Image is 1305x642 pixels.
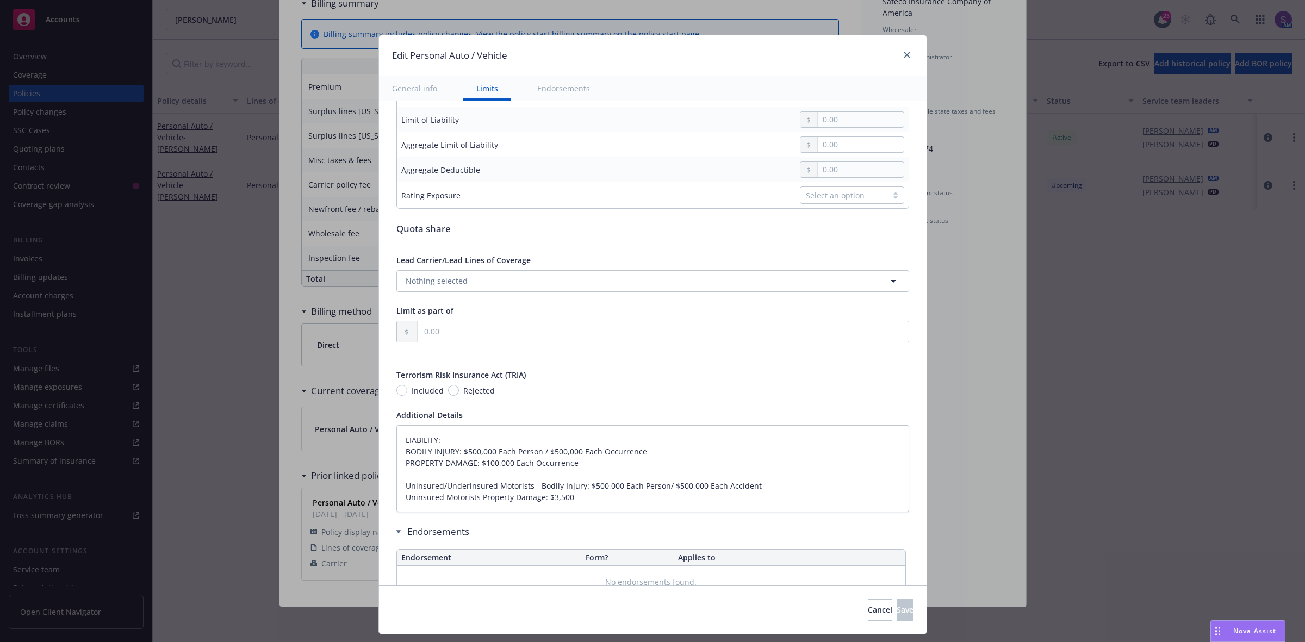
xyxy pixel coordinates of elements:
[396,425,909,513] textarea: LIABILITY: BODILY INJURY: $500,000 Each Person / $500,000 Each Occurrence PROPERTY DAMAGE: $100,0...
[581,550,674,566] th: Form?
[396,306,453,316] span: Limit as part of
[396,255,531,265] span: Lead Carrier/Lead Lines of Coverage
[397,550,582,566] th: Endorsement
[401,139,498,151] div: Aggregate Limit of Liability
[396,410,463,420] span: Additional Details
[463,385,495,396] span: Rejected
[406,275,468,286] span: Nothing selected
[818,137,903,152] input: 0.00
[1210,620,1285,642] button: Nova Assist
[396,525,906,538] div: Endorsements
[1233,626,1276,635] span: Nova Assist
[401,114,459,126] div: Limit of Liability
[396,370,526,380] span: Terrorism Risk Insurance Act (TRIA)
[818,112,903,127] input: 0.00
[1211,621,1225,641] div: Drag to move
[379,76,450,101] button: General info
[396,385,407,396] input: Included
[412,385,444,396] span: Included
[396,270,909,292] button: Nothing selected
[674,550,905,566] th: Applies to
[396,222,909,236] div: Quota share
[818,162,903,177] input: 0.00
[392,48,507,63] h1: Edit Personal Auto / Vehicle
[418,321,909,342] input: 0.00
[401,190,461,201] div: Rating Exposure
[401,164,480,176] div: Aggregate Deductible
[605,577,697,588] span: No endorsements found.
[524,76,603,101] button: Endorsements
[806,190,882,201] div: Select an option
[463,76,511,101] button: Limits
[448,385,459,396] input: Rejected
